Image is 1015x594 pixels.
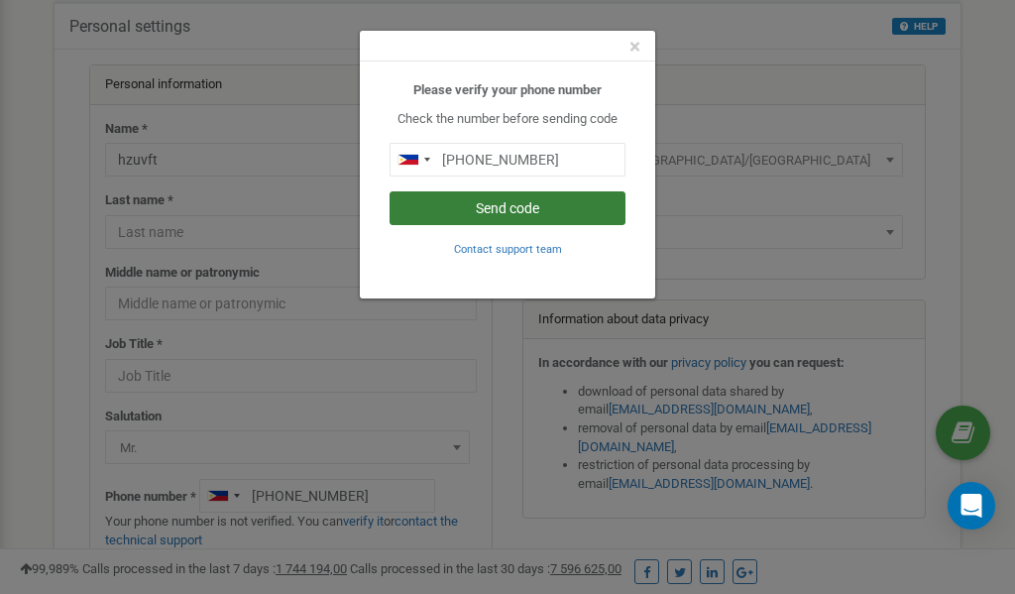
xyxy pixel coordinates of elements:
[413,82,602,97] b: Please verify your phone number
[948,482,995,530] div: Open Intercom Messenger
[629,37,640,58] button: Close
[629,35,640,59] span: ×
[390,191,625,225] button: Send code
[390,110,625,129] p: Check the number before sending code
[390,143,625,177] input: 0905 123 4567
[454,241,562,256] a: Contact support team
[391,144,436,176] div: Telephone country code
[454,243,562,256] small: Contact support team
